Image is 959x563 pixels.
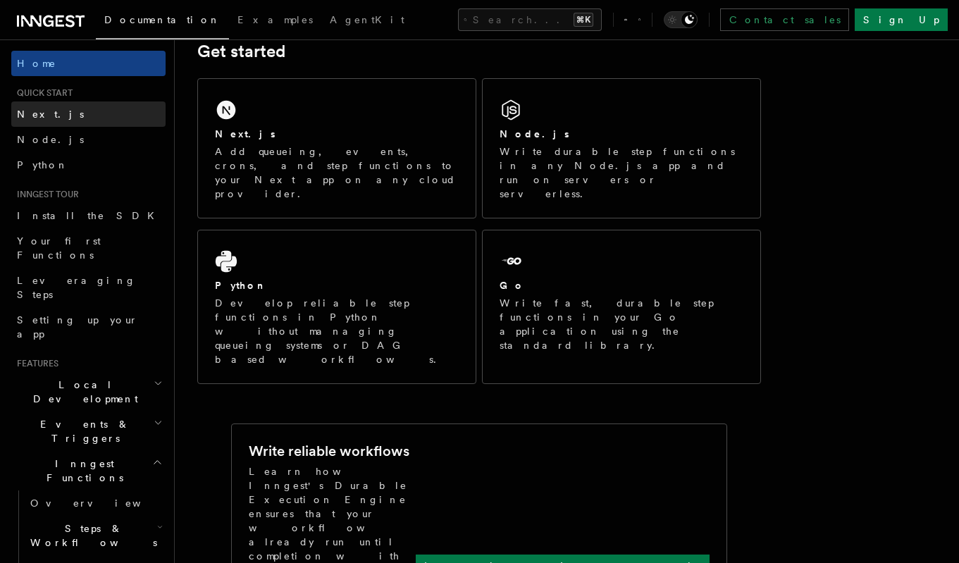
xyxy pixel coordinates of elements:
button: Search...⌘K [458,8,602,31]
a: Next.js [11,101,166,127]
h2: Write reliable workflows [249,441,409,461]
span: Examples [237,14,313,25]
a: Get started [197,42,285,61]
h2: Go [500,278,525,292]
span: Inngest Functions [11,457,152,485]
span: Events & Triggers [11,417,154,445]
h2: Node.js [500,127,569,141]
a: Your first Functions [11,228,166,268]
p: Write fast, durable step functions in your Go application using the standard library. [500,296,743,352]
button: Events & Triggers [11,412,166,451]
a: Examples [229,4,321,38]
span: Documentation [104,14,221,25]
a: Setting up your app [11,307,166,347]
span: AgentKit [330,14,404,25]
span: Next.js [17,109,84,120]
span: Features [11,358,58,369]
span: Python [17,159,68,171]
span: Quick start [11,87,73,99]
a: Home [11,51,166,76]
span: Local Development [11,378,154,406]
p: Add queueing, events, crons, and step functions to your Next app on any cloud provider. [215,144,459,201]
button: Inngest Functions [11,451,166,490]
span: Overview [30,497,175,509]
a: PythonDevelop reliable step functions in Python without managing queueing systems or DAG based wo... [197,230,476,384]
span: Install the SDK [17,210,163,221]
a: Node.jsWrite durable step functions in any Node.js app and run on servers or serverless. [482,78,761,218]
a: Node.js [11,127,166,152]
a: Contact sales [720,8,849,31]
h2: Python [215,278,267,292]
p: Write durable step functions in any Node.js app and run on servers or serverless. [500,144,743,201]
a: Leveraging Steps [11,268,166,307]
span: Leveraging Steps [17,275,136,300]
a: GoWrite fast, durable step functions in your Go application using the standard library. [482,230,761,384]
a: Sign Up [855,8,948,31]
a: Python [11,152,166,178]
a: Documentation [96,4,229,39]
button: Toggle dark mode [664,11,698,28]
kbd: ⌘K [574,13,593,27]
span: Inngest tour [11,189,79,200]
h2: Next.js [215,127,276,141]
a: Overview [25,490,166,516]
a: Install the SDK [11,203,166,228]
span: Node.js [17,134,84,145]
span: Steps & Workflows [25,521,157,550]
button: Local Development [11,372,166,412]
a: Next.jsAdd queueing, events, crons, and step functions to your Next app on any cloud provider. [197,78,476,218]
p: Develop reliable step functions in Python without managing queueing systems or DAG based workflows. [215,296,459,366]
a: AgentKit [321,4,413,38]
span: Setting up your app [17,314,138,340]
span: Home [17,56,56,70]
button: Steps & Workflows [25,516,166,555]
span: Your first Functions [17,235,101,261]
